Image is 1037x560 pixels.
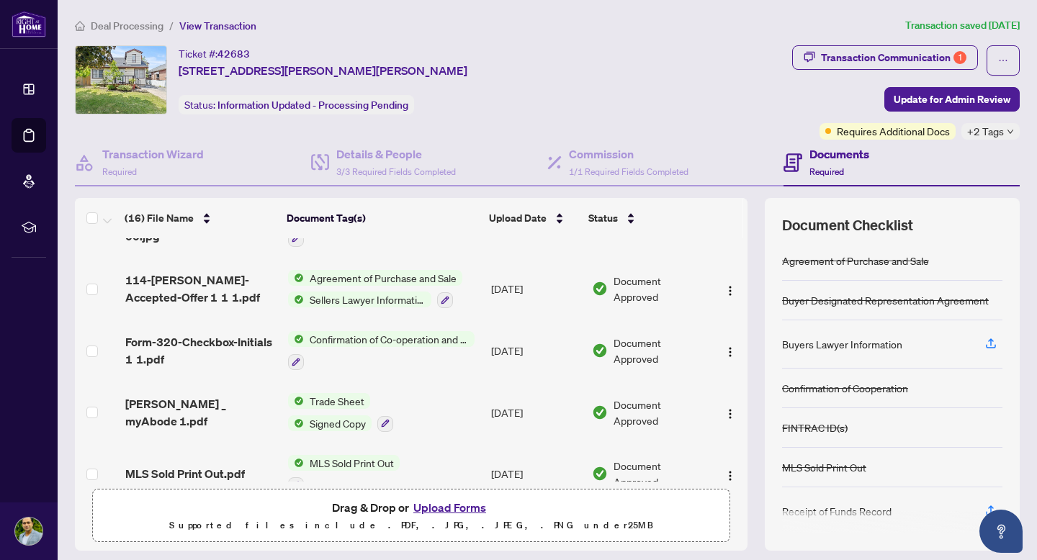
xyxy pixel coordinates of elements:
[336,166,456,177] span: 3/3 Required Fields Completed
[967,123,1004,140] span: +2 Tags
[409,498,490,517] button: Upload Forms
[485,443,586,505] td: [DATE]
[179,95,414,114] div: Status:
[809,166,844,177] span: Required
[614,335,706,366] span: Document Approved
[719,401,742,424] button: Logo
[12,11,46,37] img: logo
[483,198,583,238] th: Upload Date
[792,45,978,70] button: Transaction Communication1
[304,393,370,409] span: Trade Sheet
[998,55,1008,66] span: ellipsis
[782,503,892,519] div: Receipt of Funds Record
[93,489,730,543] span: Drag & Drop orUpload FormsSupported files include .PDF, .JPG, .JPEG, .PNG under25MB
[336,145,456,163] h4: Details & People
[592,405,608,420] img: Document Status
[724,285,736,297] img: Logo
[782,215,913,235] span: Document Checklist
[179,62,467,79] span: [STREET_ADDRESS][PERSON_NAME][PERSON_NAME]
[614,273,706,304] span: Document Approved
[485,320,586,381] td: [DATE]
[304,331,475,347] span: Confirmation of Co-operation and Representation—Buyer/Seller
[979,510,1023,553] button: Open asap
[782,253,929,268] div: Agreement of Purchase and Sale
[125,465,245,482] span: MLS Sold Print Out.pdf
[724,470,736,482] img: Logo
[288,292,304,307] img: Status Icon
[724,346,736,358] img: Logo
[782,292,989,308] div: Buyer Designated Representation Agreement
[592,343,608,358] img: Document Status
[76,46,166,114] img: IMG-40734881_1.jpg
[125,271,277,306] span: 114-[PERSON_NAME]-Accepted-Offer 1 1 1.pdf
[884,87,1020,112] button: Update for Admin Review
[782,380,908,396] div: Confirmation of Cooperation
[288,455,304,471] img: Status Icon
[102,166,137,177] span: Required
[905,17,1020,34] article: Transaction saved [DATE]
[281,198,483,238] th: Document Tag(s)
[75,21,85,31] span: home
[288,415,304,431] img: Status Icon
[125,395,277,430] span: [PERSON_NAME] _ myAbode 1.pdf
[583,198,708,238] th: Status
[102,517,721,534] p: Supported files include .PDF, .JPG, .JPEG, .PNG under 25 MB
[288,331,475,370] button: Status IconConfirmation of Co-operation and Representation—Buyer/Seller
[304,415,372,431] span: Signed Copy
[169,17,174,34] li: /
[724,408,736,420] img: Logo
[782,459,866,475] div: MLS Sold Print Out
[569,145,688,163] h4: Commission
[125,333,277,368] span: Form-320-Checkbox-Initials 1 1.pdf
[592,281,608,297] img: Document Status
[179,45,250,62] div: Ticket #:
[782,336,902,352] div: Buyers Lawyer Information
[179,19,256,32] span: View Transaction
[719,339,742,362] button: Logo
[288,270,304,286] img: Status Icon
[953,51,966,64] div: 1
[782,420,848,435] div: FINTRAC ID(s)
[119,198,281,238] th: (16) File Name
[485,258,586,320] td: [DATE]
[332,498,490,517] span: Drag & Drop or
[588,210,618,226] span: Status
[217,99,408,112] span: Information Updated - Processing Pending
[719,277,742,300] button: Logo
[1007,128,1014,135] span: down
[102,145,204,163] h4: Transaction Wizard
[489,210,547,226] span: Upload Date
[288,455,400,494] button: Status IconMLS Sold Print Out
[304,455,400,471] span: MLS Sold Print Out
[91,19,163,32] span: Deal Processing
[569,166,688,177] span: 1/1 Required Fields Completed
[217,48,250,60] span: 42683
[485,381,586,443] td: [DATE]
[15,518,42,545] img: Profile Icon
[719,462,742,485] button: Logo
[288,331,304,347] img: Status Icon
[614,397,706,428] span: Document Approved
[592,466,608,482] img: Document Status
[288,393,393,432] button: Status IconTrade SheetStatus IconSigned Copy
[821,46,966,69] div: Transaction Communication
[304,270,462,286] span: Agreement of Purchase and Sale
[837,123,950,139] span: Requires Additional Docs
[894,88,1010,111] span: Update for Admin Review
[304,292,431,307] span: Sellers Lawyer Information
[288,393,304,409] img: Status Icon
[809,145,869,163] h4: Documents
[288,270,462,309] button: Status IconAgreement of Purchase and SaleStatus IconSellers Lawyer Information
[125,210,194,226] span: (16) File Name
[614,458,706,489] span: Document Approved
